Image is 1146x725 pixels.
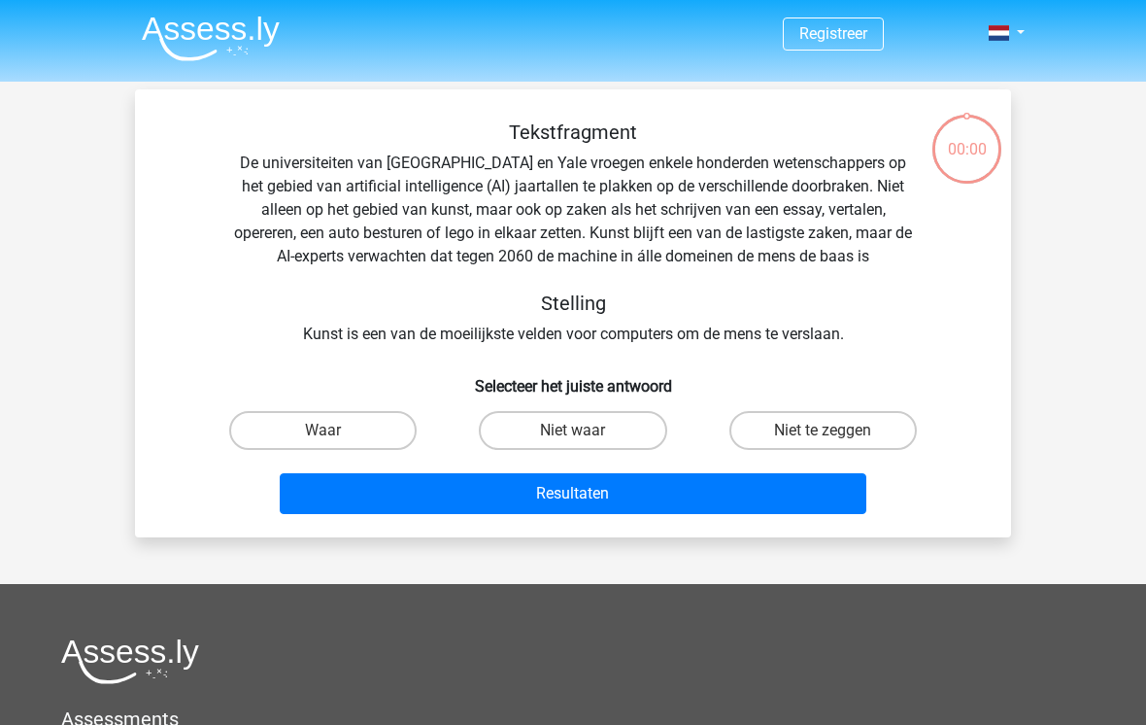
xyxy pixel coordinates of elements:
a: Registreer [799,24,867,43]
img: Assessly logo [61,639,199,684]
button: Resultaten [280,473,867,514]
div: 00:00 [930,113,1003,161]
label: Niet te zeggen [729,411,917,450]
img: Assessly [142,16,280,61]
label: Niet waar [479,411,666,450]
h5: Tekstfragment [228,121,918,144]
h6: Selecteer het juiste antwoord [166,362,980,396]
label: Waar [229,411,417,450]
h5: Stelling [228,292,918,315]
div: De universiteiten van [GEOGRAPHIC_DATA] en Yale vroegen enkele honderden wetenschappers op het ge... [166,121,980,346]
